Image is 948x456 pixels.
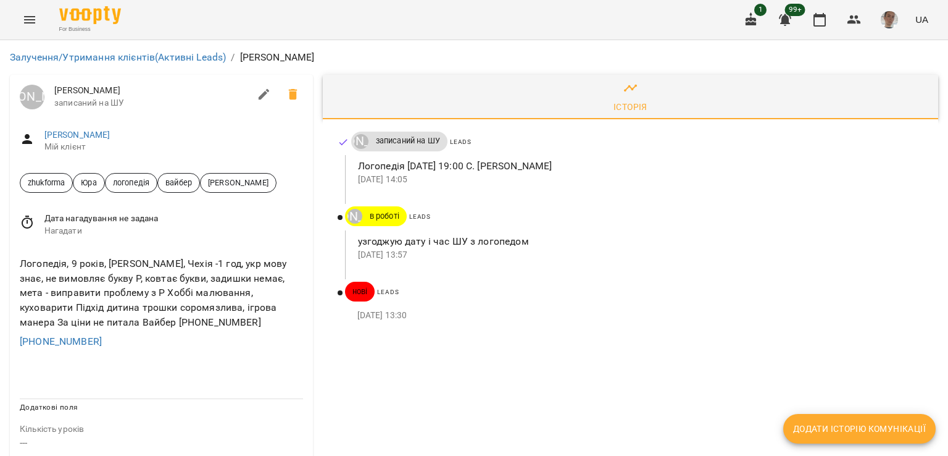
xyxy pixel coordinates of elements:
[17,254,306,332] div: Логопедія, 9 років, [PERSON_NAME], Чехія -1 год, укр мову знає, не вимовляє букву Р, ковтає букви...
[20,85,44,109] a: [PERSON_NAME]
[15,5,44,35] button: Menu
[450,138,472,145] span: Leads
[54,97,249,109] span: записаний на ШУ
[10,50,938,65] nav: breadcrumb
[910,8,933,31] button: UA
[613,99,647,114] div: Історія
[347,209,362,224] div: Юрій Тимочко
[358,234,918,249] p: узгоджую дату і час ШУ з логопедом
[59,6,121,24] img: Voopty Logo
[20,177,72,188] span: zhukforma
[785,4,805,16] span: 99+
[345,286,375,297] span: нові
[377,289,399,295] span: Leads
[754,4,767,16] span: 1
[73,177,104,188] span: Юра
[231,50,235,65] li: /
[915,13,928,26] span: UA
[201,177,276,188] span: [PERSON_NAME]
[158,177,199,188] span: вайбер
[793,421,926,436] span: Додати історію комунікації
[345,209,362,224] a: [PERSON_NAME]
[354,134,368,149] div: Юрій Тимочко
[358,159,918,174] p: Логопедія [DATE] 19:00 С. [PERSON_NAME]
[20,336,102,347] a: [PHONE_NUMBER]
[59,25,121,33] span: For Business
[20,423,303,436] p: field-description
[44,213,303,225] span: Дата нагадування не задана
[362,211,407,222] span: в роботі
[240,50,315,65] p: [PERSON_NAME]
[54,85,249,97] span: [PERSON_NAME]
[357,310,918,322] p: [DATE] 13:30
[10,51,226,63] a: Залучення/Утримання клієнтів(Активні Leads)
[358,174,918,186] p: [DATE] 14:05
[20,85,44,109] div: Юрій Тимочко
[44,225,303,237] span: Нагадати
[881,11,898,28] img: 4dd45a387af7859874edf35ff59cadb1.jpg
[106,177,157,188] span: логопедія
[368,135,447,146] span: записаний на ШУ
[409,213,431,220] span: Leads
[358,249,918,261] p: [DATE] 13:57
[351,134,368,149] a: [PERSON_NAME]
[44,141,303,153] span: Мій клієнт
[783,414,936,444] button: Додати історію комунікації
[20,436,303,450] p: ---
[44,130,110,140] a: [PERSON_NAME]
[20,403,78,412] span: Додаткові поля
